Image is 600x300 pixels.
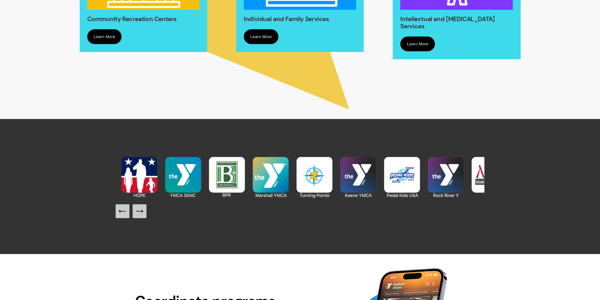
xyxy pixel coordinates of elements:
img: Rock River Y (2).png [424,155,468,199]
img: YMCA SENC (1).png [161,155,205,199]
img: Turning Pointe.png [293,155,336,199]
img: Pedal Kids USA (1).png [380,155,424,199]
a: Learn More [244,29,278,44]
img: ANH.png [468,155,511,199]
img: Keene YMCA (1).png [336,155,380,199]
button: Previous Slide [116,204,129,218]
button: Next Slide [133,204,146,218]
img: Marshall YMCA (1).png [249,155,293,199]
h2: Intellectual and [MEDICAL_DATA] Services [400,15,513,30]
a: Learn More [87,29,122,44]
h2: Community Recreation Centers [87,15,200,23]
h2: Individual and Family Services [244,15,356,23]
img: Bentonville CC.png [205,155,249,199]
a: Learn More [400,37,435,51]
img: HOPE.png [117,155,161,199]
